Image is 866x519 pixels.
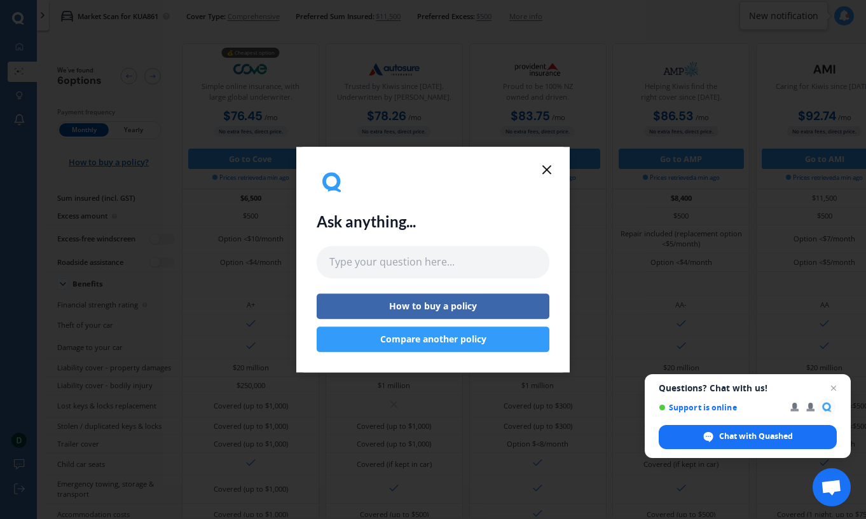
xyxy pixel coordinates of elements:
[317,246,549,278] input: Type your question here...
[659,403,781,412] span: Support is online
[813,468,851,506] div: Open chat
[659,383,837,393] span: Questions? Chat with us!
[826,381,841,396] span: Close chat
[659,425,837,449] div: Chat with Quashed
[317,327,549,352] button: Compare another policy
[317,213,416,231] h2: Ask anything...
[719,431,793,442] span: Chat with Quashed
[317,293,549,319] button: How to buy a policy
